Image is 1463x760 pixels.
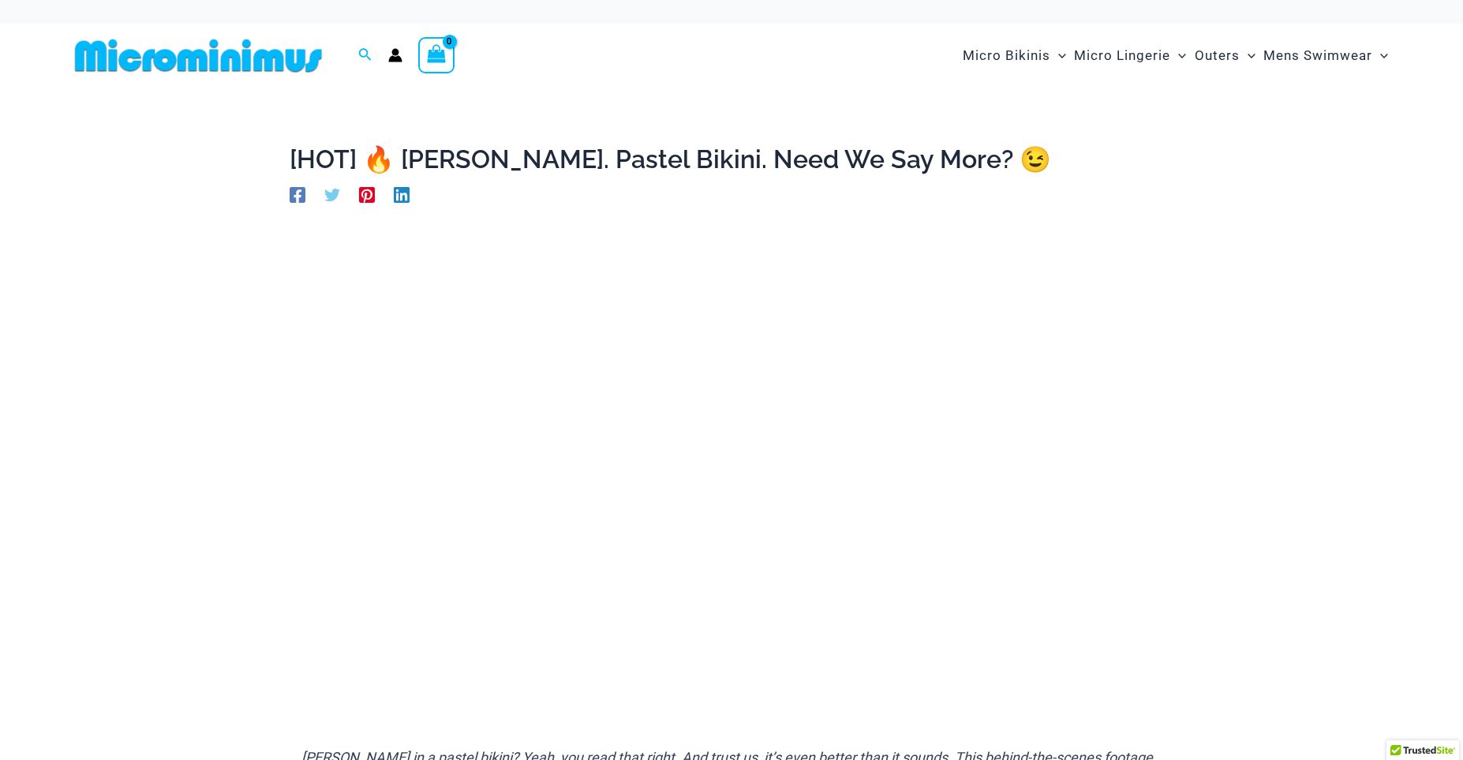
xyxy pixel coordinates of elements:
[1259,32,1392,80] a: Mens SwimwearMenu ToggleMenu Toggle
[1070,32,1190,80] a: Micro LingerieMenu ToggleMenu Toggle
[290,144,1173,174] h1: [HOT] 🔥 [PERSON_NAME]. Pastel Bikini. Need We Say More? 😉
[959,32,1070,80] a: Micro BikinisMenu ToggleMenu Toggle
[418,37,455,73] a: View Shopping Cart, empty
[1191,32,1259,80] a: OutersMenu ToggleMenu Toggle
[1263,36,1372,76] span: Mens Swimwear
[1074,36,1170,76] span: Micro Lingerie
[359,185,375,203] a: Pinterest
[324,185,340,203] a: Twitter
[394,185,410,203] a: Linkedin
[69,38,328,73] img: MM SHOP LOGO FLAT
[1170,36,1186,76] span: Menu Toggle
[1050,36,1066,76] span: Menu Toggle
[358,46,372,66] a: Search icon link
[290,185,305,203] a: Facebook
[1240,36,1255,76] span: Menu Toggle
[963,36,1050,76] span: Micro Bikinis
[1195,36,1240,76] span: Outers
[956,29,1394,82] nav: Site Navigation
[1372,36,1388,76] span: Menu Toggle
[388,48,402,62] a: Account icon link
